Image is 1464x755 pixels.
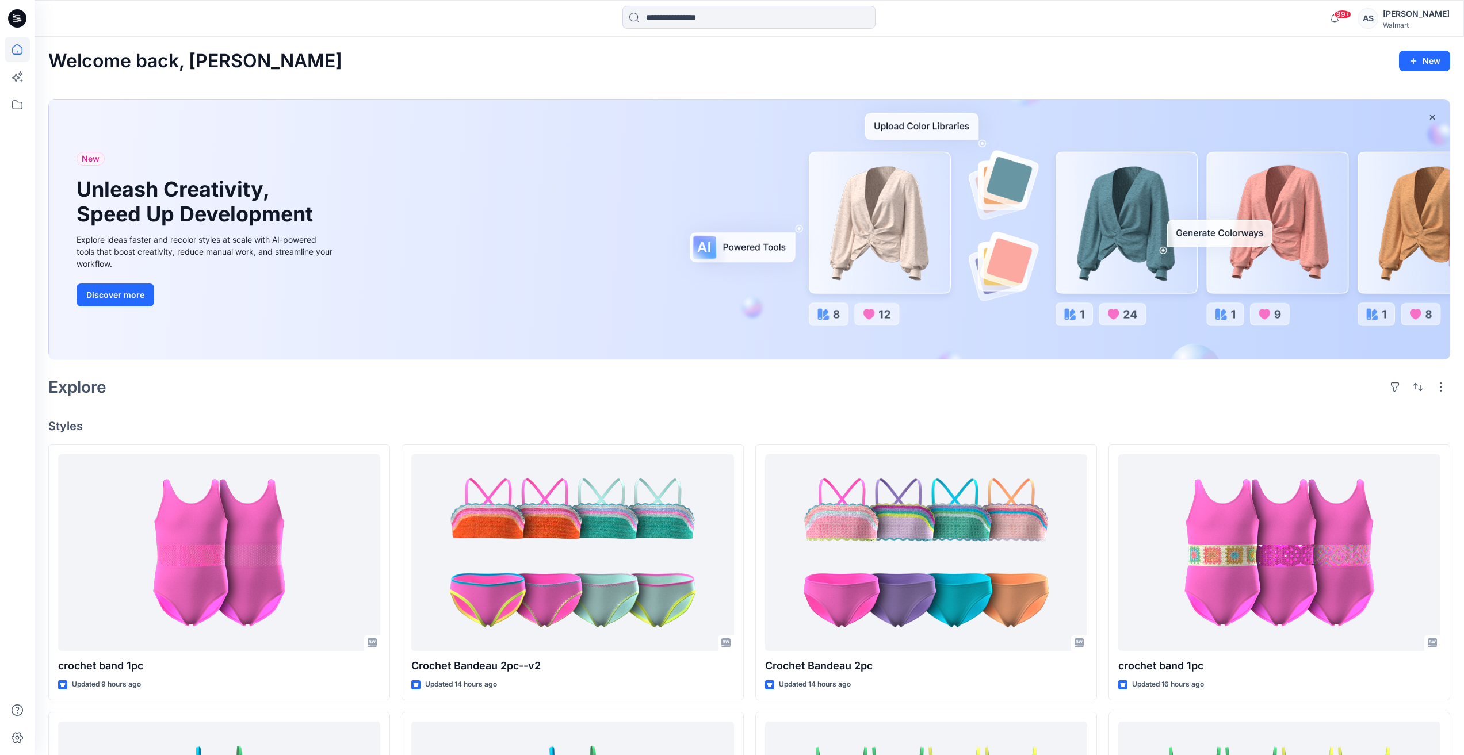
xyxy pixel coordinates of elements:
[77,233,335,270] div: Explore ideas faster and recolor styles at scale with AI-powered tools that boost creativity, red...
[1334,10,1351,19] span: 99+
[425,679,497,691] p: Updated 14 hours ago
[1399,51,1450,71] button: New
[1132,679,1204,691] p: Updated 16 hours ago
[58,454,380,651] a: crochet band 1pc
[72,679,141,691] p: Updated 9 hours ago
[77,283,335,306] a: Discover more
[1118,454,1440,651] a: crochet band 1pc
[1118,658,1440,674] p: crochet band 1pc
[77,177,318,227] h1: Unleash Creativity, Speed Up Development
[1383,7,1450,21] div: [PERSON_NAME]
[1383,21,1450,29] div: Walmart
[48,419,1450,433] h4: Styles
[82,152,100,166] span: New
[779,679,851,691] p: Updated 14 hours ago
[411,454,733,651] a: Crochet Bandeau 2pc--v2
[765,658,1087,674] p: Crochet Bandeau 2pc
[48,378,106,396] h2: Explore
[765,454,1087,651] a: Crochet Bandeau 2pc
[58,658,380,674] p: crochet band 1pc
[411,658,733,674] p: Crochet Bandeau 2pc--v2
[48,51,342,72] h2: Welcome back, [PERSON_NAME]
[1358,8,1378,29] div: AS
[77,283,154,306] button: Discover more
